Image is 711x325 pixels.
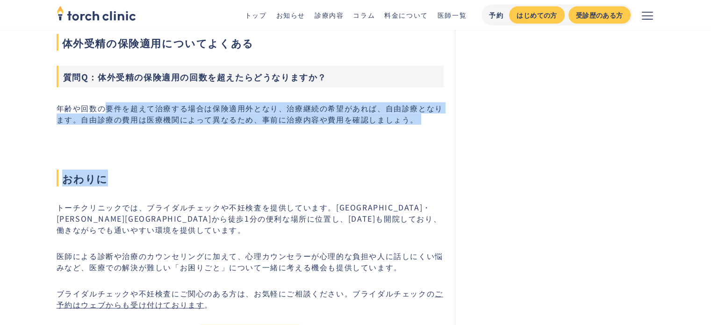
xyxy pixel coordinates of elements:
p: 医師による診断や治療のカウンセリングに加えて、心理カウンセラーが心理的な負担や人に話しにくい悩みなど、医療での解決が難しい「お困りごと」について一緒に考える機会も提供しています。 [57,250,444,273]
a: 料金について [384,10,428,20]
a: 診療内容 [315,10,344,20]
a: 受診歴のある方 [568,7,631,24]
span: おわりに [57,170,444,187]
div: はじめての方 [517,10,557,20]
a: お知らせ [276,10,305,20]
a: はじめての方 [509,7,564,24]
span: 体外受精の保険適用についてよくある [57,34,444,51]
p: 年齢や回数の要件を超えて治療する場合は保険適用外となり、治療継続の希望があれば、自由診療となります。自由診療の費用は医療機関によって異なるため、事前に治療内容や費用を確認しましょう。 [57,102,444,125]
a: トップ [245,10,267,20]
p: ブライダルチェックや不妊検査にご関心のある方は、お気軽にご相談ください。ブライダルチェックの 。 [57,288,444,310]
div: 受診歴のある方 [576,10,623,20]
p: トーチクリニックでは、ブライダルチェックや不妊検査を提供しています。[GEOGRAPHIC_DATA]・[PERSON_NAME][GEOGRAPHIC_DATA]から徒歩1分の便利な場所に位置... [57,202,444,235]
a: 医師一覧 [438,10,467,20]
a: home [57,7,136,23]
div: 予約 [489,10,503,20]
a: ご予約はウェブからも受け付けております [57,288,443,310]
img: torch clinic [57,3,136,23]
h3: 質問Q：体外受精の保険適用の回数を超えたらどうなりますか？ [57,66,444,87]
a: コラム [353,10,375,20]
